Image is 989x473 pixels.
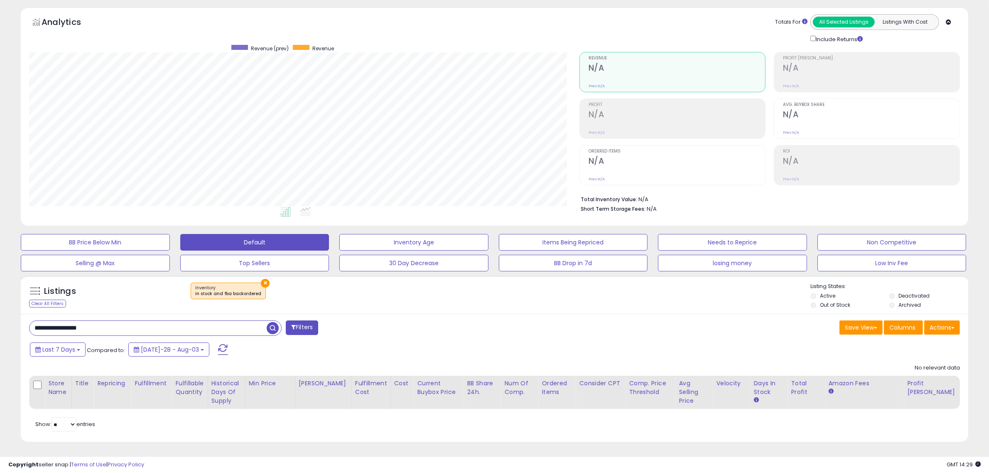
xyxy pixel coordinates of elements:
[355,379,387,397] div: Fulfillment Cost
[71,461,106,468] a: Terms of Use
[783,103,960,107] span: Avg. Buybox Share
[820,301,850,308] label: Out of Stock
[211,379,242,405] div: Historical Days Of Supply
[589,156,765,168] h2: N/A
[783,177,799,182] small: Prev: N/A
[195,291,261,297] div: in stock and fba backordered
[884,320,923,335] button: Columns
[589,56,765,61] span: Revenue
[339,234,488,251] button: Inventory Age
[108,461,144,468] a: Privacy Policy
[791,379,821,397] div: Total Profit
[29,300,66,308] div: Clear All Filters
[783,130,799,135] small: Prev: N/A
[339,255,488,271] button: 30 Day Decrease
[783,63,960,74] h2: N/A
[21,255,170,271] button: Selling @ Max
[542,379,572,397] div: Ordered Items
[804,34,873,44] div: Include Returns
[180,255,329,271] button: Top Sellers
[828,379,900,388] div: Amazon Fees
[581,196,637,203] b: Total Inventory Value:
[42,345,75,354] span: Last 7 Days
[499,255,648,271] button: BB Drop in 7d
[48,379,68,397] div: Store Name
[783,110,960,121] h2: N/A
[8,461,39,468] strong: Copyright
[783,84,799,89] small: Prev: N/A
[195,285,261,297] span: Inventory :
[21,234,170,251] button: BB Price Below Min
[261,279,270,288] button: ×
[629,379,672,397] div: Comp. Price Threshold
[716,379,746,388] div: Velocity
[813,17,875,27] button: All Selected Listings
[581,205,645,212] b: Short Term Storage Fees:
[817,234,967,251] button: Non Competitive
[783,156,960,168] h2: N/A
[180,234,329,251] button: Default
[394,379,410,388] div: Cost
[898,292,930,299] label: Deactivated
[589,84,605,89] small: Prev: N/A
[35,420,95,428] span: Show: entries
[75,379,90,388] div: Title
[44,286,76,297] h5: Listings
[128,342,209,357] button: [DATE]-28 - Aug-03
[175,379,204,397] div: Fulfillable Quantity
[589,149,765,154] span: Ordered Items
[312,45,334,52] span: Revenue
[581,194,954,204] li: N/A
[839,320,883,335] button: Save View
[42,16,97,30] h5: Analytics
[141,345,199,354] span: [DATE]-28 - Aug-03
[947,461,981,468] span: 2025-08-11 14:29 GMT
[299,379,348,388] div: [PERSON_NAME]
[874,17,936,27] button: Listings With Cost
[915,364,960,372] div: No relevant data
[775,18,807,26] div: Totals For
[658,234,807,251] button: Needs to Reprice
[579,379,622,388] div: Consider CPT
[783,56,960,61] span: Profit [PERSON_NAME]
[907,379,957,397] div: Profit [PERSON_NAME]
[251,45,289,52] span: Revenue (prev)
[658,255,807,271] button: losing money
[898,301,921,308] label: Archived
[589,177,605,182] small: Prev: N/A
[8,461,144,469] div: seller snap | |
[417,379,460,397] div: Current Buybox Price
[467,379,497,397] div: BB Share 24h.
[589,110,765,121] h2: N/A
[753,379,784,397] div: Days In Stock
[97,379,128,388] div: Repricing
[924,320,960,335] button: Actions
[753,397,758,404] small: Days In Stock.
[504,379,535,397] div: Num of Comp.
[499,234,648,251] button: Items Being Repriced
[135,379,168,388] div: Fulfillment
[679,379,709,405] div: Avg Selling Price
[589,63,765,74] h2: N/A
[783,149,960,154] span: ROI
[811,283,968,291] p: Listing States:
[286,320,318,335] button: Filters
[87,346,125,354] span: Compared to:
[828,388,833,395] small: Amazon Fees.
[647,205,657,213] span: N/A
[820,292,835,299] label: Active
[817,255,967,271] button: Low Inv Fee
[889,323,915,332] span: Columns
[30,342,86,357] button: Last 7 Days
[589,130,605,135] small: Prev: N/A
[249,379,292,388] div: Min Price
[589,103,765,107] span: Profit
